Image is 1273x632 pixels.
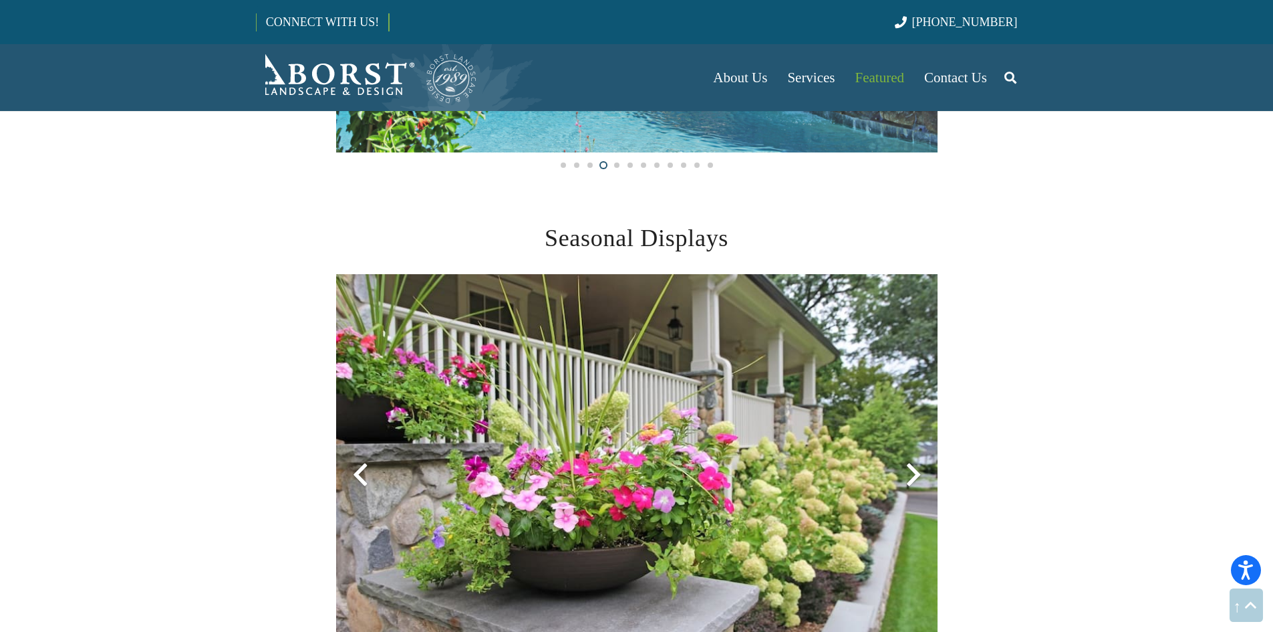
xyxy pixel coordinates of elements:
[924,70,987,86] span: Contact Us
[914,44,997,111] a: Contact Us
[336,220,938,256] h2: Seasonal Displays
[855,70,904,86] span: Featured
[845,44,914,111] a: Featured
[256,51,478,104] a: Borst-Logo
[787,70,835,86] span: Services
[912,15,1018,29] span: [PHONE_NUMBER]
[997,61,1024,94] a: Search
[895,15,1017,29] a: [PHONE_NUMBER]
[777,44,845,111] a: Services
[257,6,388,38] a: CONNECT WITH US!
[713,70,767,86] span: About Us
[703,44,777,111] a: About Us
[1230,589,1263,622] a: Back to top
